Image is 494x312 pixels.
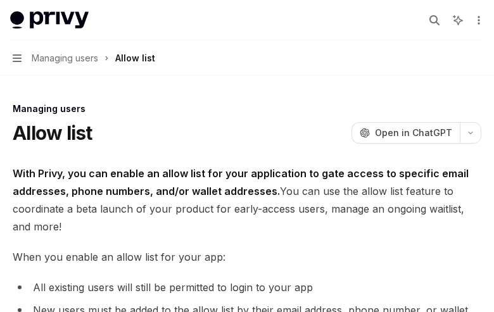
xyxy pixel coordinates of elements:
[10,11,89,29] img: light logo
[375,127,452,139] span: Open in ChatGPT
[13,278,481,296] li: All existing users will still be permitted to login to your app
[32,51,98,66] span: Managing users
[13,167,469,197] strong: With Privy, you can enable an allow list for your application to gate access to specific email ad...
[13,103,481,115] div: Managing users
[13,248,481,266] span: When you enable an allow list for your app:
[351,122,460,144] button: Open in ChatGPT
[471,11,484,29] button: More actions
[13,165,481,235] span: You can use the allow list feature to coordinate a beta launch of your product for early-access u...
[115,51,155,66] div: Allow list
[13,122,92,144] h1: Allow list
